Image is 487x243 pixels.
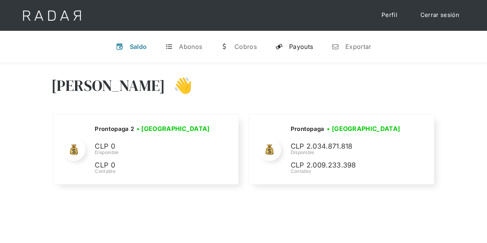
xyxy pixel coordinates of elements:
div: v [116,43,124,50]
h3: 👋 [165,76,192,95]
div: n [331,43,339,50]
a: Cerrar sesión [413,8,467,23]
div: Disponible [95,149,212,156]
h2: Prontopaga 2 [95,125,134,133]
h3: [PERSON_NAME] [51,76,166,95]
div: Contable [95,168,212,175]
div: y [275,43,283,50]
p: CLP 2.009.233.398 [290,160,406,171]
p: CLP 0 [95,160,210,171]
h2: Prontopaga [290,125,324,133]
div: Payouts [289,43,313,50]
div: Saldo [130,43,147,50]
h3: • [GEOGRAPHIC_DATA] [137,124,210,133]
div: Abonos [179,43,202,50]
div: Disponible [290,149,406,156]
a: Perfil [374,8,405,23]
div: t [165,43,173,50]
p: CLP 0 [95,141,210,152]
h3: • [GEOGRAPHIC_DATA] [327,124,400,133]
p: CLP 2.034.871.818 [290,141,406,152]
div: Exportar [345,43,371,50]
div: Cobros [234,43,257,50]
div: Contable [290,168,406,175]
div: w [221,43,228,50]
